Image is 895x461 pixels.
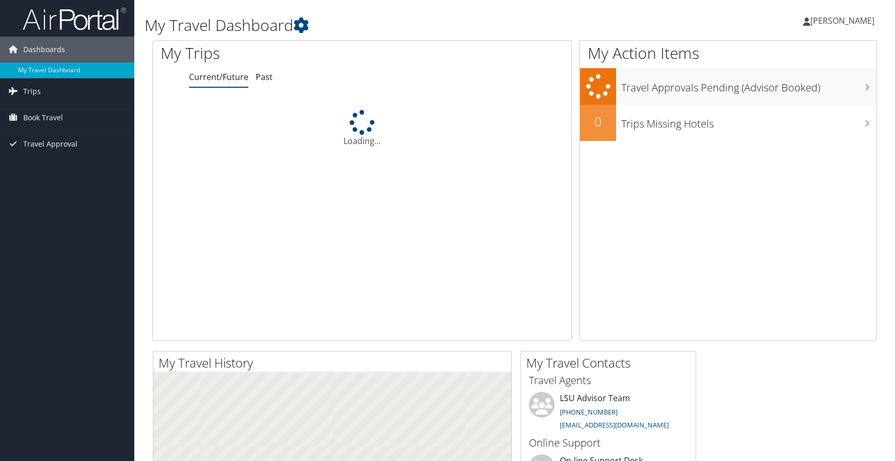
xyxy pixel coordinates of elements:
li: LSU Advisor Team [524,392,693,434]
h3: Travel Agents [529,373,688,388]
a: 0Trips Missing Hotels [580,105,876,141]
a: Travel Approvals Pending (Advisor Booked) [580,68,876,105]
a: Current/Future [189,71,248,83]
h2: 0 [580,113,616,131]
span: [PERSON_NAME] [810,15,874,26]
img: airportal-logo.png [23,7,126,31]
span: Dashboards [23,37,65,62]
h3: Online Support [529,436,688,450]
span: Book Travel [23,105,63,131]
a: [EMAIL_ADDRESS][DOMAIN_NAME] [560,420,669,430]
h1: My Travel Dashboard [145,14,638,36]
h1: My Action Items [580,42,876,64]
a: [PHONE_NUMBER] [560,407,618,417]
h2: My Travel Contacts [526,354,696,372]
a: Past [256,71,273,83]
span: Trips [23,78,41,104]
div: Loading... [153,110,571,147]
h3: Trips Missing Hotels [621,112,876,131]
h3: Travel Approvals Pending (Advisor Booked) [621,75,876,95]
h2: My Travel History [159,354,511,372]
h1: My Trips [161,42,389,64]
span: Travel Approval [23,131,77,157]
a: [PERSON_NAME] [803,5,885,36]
